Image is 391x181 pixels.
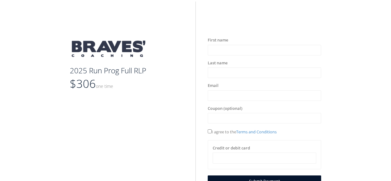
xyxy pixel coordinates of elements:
h3: 2025 Run Prog Full RLP [70,67,183,75]
iframe: Secure card payment input frame [217,156,312,161]
a: Terms and Conditions [236,129,277,135]
label: Last name [208,60,227,66]
label: Coupon (optional) [208,106,242,112]
small: One time [96,83,113,89]
label: Credit or debit card [213,145,250,151]
span: $306 [70,76,113,91]
label: Email [208,83,219,89]
img: braveslogo-blue-website.png [70,37,147,60]
label: First name [208,37,228,43]
span: I agree to the [208,129,277,135]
